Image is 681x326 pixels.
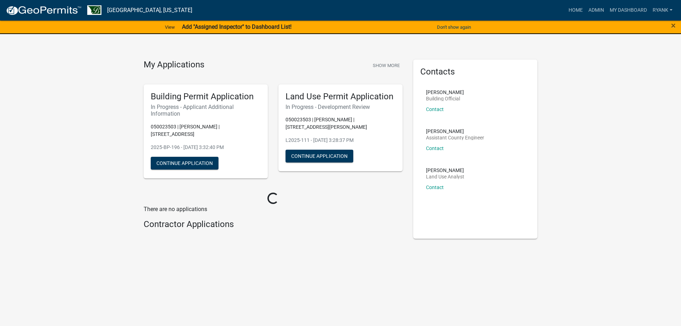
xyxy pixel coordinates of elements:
p: There are no applications [144,205,403,214]
button: Continue Application [151,157,218,170]
button: Show More [370,60,403,71]
button: Close [671,21,676,30]
strong: Add "Assigned Inspector" to Dashboard List! [182,23,292,30]
button: Don't show again [434,21,474,33]
h6: In Progress - Development Review [286,104,395,110]
h4: Contractor Applications [144,219,403,230]
a: My Dashboard [607,4,650,17]
h5: Land Use Permit Application [286,92,395,102]
p: Building Official [426,96,464,101]
a: Contact [426,184,444,190]
p: 050023503 | [PERSON_NAME] | [STREET_ADDRESS][PERSON_NAME] [286,116,395,131]
p: 050023503 | [PERSON_NAME] | [STREET_ADDRESS] [151,123,261,138]
a: RyanK [650,4,675,17]
button: Continue Application [286,150,353,162]
a: Admin [586,4,607,17]
p: [PERSON_NAME] [426,168,464,173]
a: Contact [426,106,444,112]
wm-workflow-list-section: Contractor Applications [144,219,403,232]
p: 2025-BP-196 - [DATE] 3:32:40 PM [151,144,261,151]
h6: In Progress - Applicant Additional Information [151,104,261,117]
a: View [162,21,178,33]
p: [PERSON_NAME] [426,129,484,134]
p: L2025-111 - [DATE] 3:28:37 PM [286,137,395,144]
p: [PERSON_NAME] [426,90,464,95]
a: Home [566,4,586,17]
a: [GEOGRAPHIC_DATA], [US_STATE] [107,4,192,16]
p: Land Use Analyst [426,174,464,179]
img: Benton County, Minnesota [87,5,101,15]
h5: Building Permit Application [151,92,261,102]
p: Assistant County Engineer [426,135,484,140]
h4: My Applications [144,60,204,70]
h5: Contacts [420,67,530,77]
a: Contact [426,145,444,151]
span: × [671,21,676,31]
